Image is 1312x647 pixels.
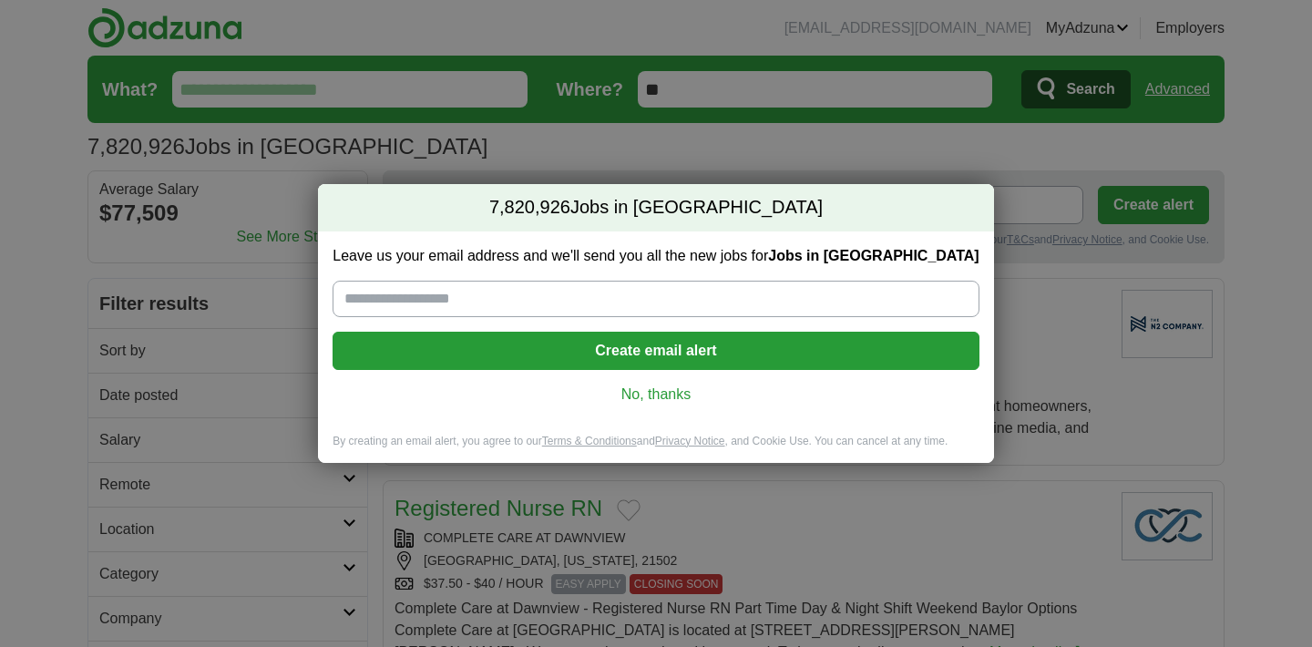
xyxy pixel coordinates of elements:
[318,184,993,231] h2: Jobs in [GEOGRAPHIC_DATA]
[655,435,725,447] a: Privacy Notice
[768,248,979,263] strong: Jobs in [GEOGRAPHIC_DATA]
[542,435,637,447] a: Terms & Conditions
[347,385,964,405] a: No, thanks
[333,332,979,370] button: Create email alert
[489,195,570,221] span: 7,820,926
[318,434,993,464] div: By creating an email alert, you agree to our and , and Cookie Use. You can cancel at any time.
[333,246,979,266] label: Leave us your email address and we'll send you all the new jobs for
